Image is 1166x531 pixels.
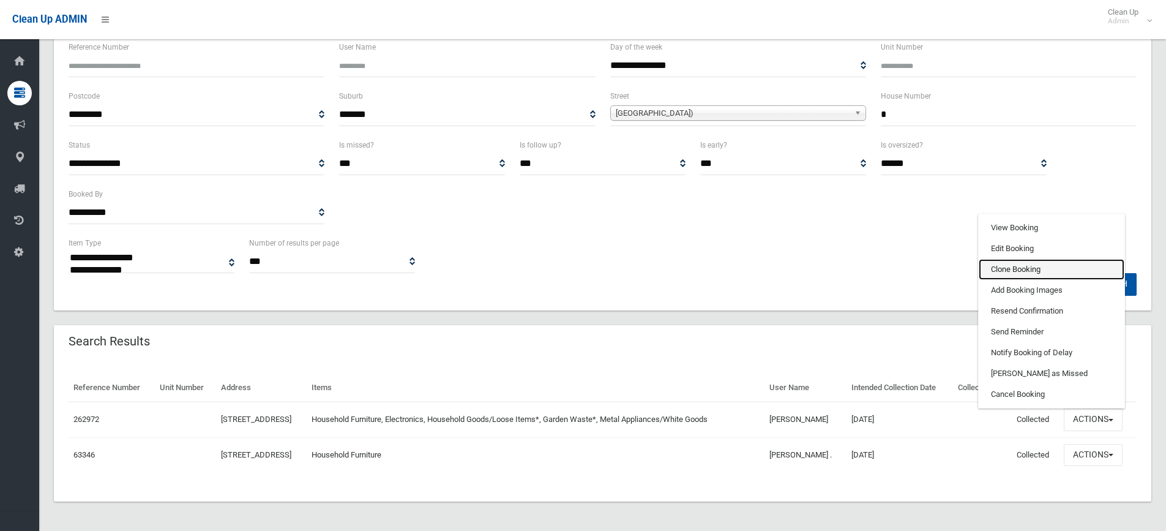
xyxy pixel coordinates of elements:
[764,374,846,402] th: User Name
[73,415,99,424] a: 262972
[69,138,90,152] label: Status
[616,106,850,121] span: [GEOGRAPHIC_DATA])
[700,138,727,152] label: Is early?
[339,138,374,152] label: Is missed?
[69,89,100,103] label: Postcode
[610,40,662,54] label: Day of the week
[339,89,363,103] label: Suburb
[54,330,165,353] header: Search Results
[846,374,953,402] th: Intended Collection Date
[520,138,561,152] label: Is follow up?
[307,402,765,437] td: Household Furniture, Electronics, Household Goods/Loose Items*, Garden Waste*, Metal Appliances/W...
[307,374,765,402] th: Items
[1012,402,1059,437] td: Collected
[221,450,291,459] a: [STREET_ADDRESS]
[12,13,87,25] span: Clean Up ADMIN
[979,238,1124,259] a: Edit Booking
[339,40,376,54] label: User Name
[764,402,846,437] td: [PERSON_NAME]
[1108,17,1138,26] small: Admin
[69,187,103,201] label: Booked By
[764,437,846,472] td: [PERSON_NAME] .
[1102,7,1151,26] span: Clean Up
[221,415,291,424] a: [STREET_ADDRESS]
[881,138,923,152] label: Is oversized?
[155,374,215,402] th: Unit Number
[979,384,1124,405] a: Cancel Booking
[881,40,923,54] label: Unit Number
[846,402,953,437] td: [DATE]
[1064,409,1123,431] button: Actions
[307,437,765,472] td: Household Furniture
[846,437,953,472] td: [DATE]
[216,374,307,402] th: Address
[953,374,1012,402] th: Collected At
[1012,437,1059,472] td: Collected
[610,89,629,103] label: Street
[73,450,95,459] a: 63346
[69,236,101,250] label: Item Type
[249,236,339,250] label: Number of results per page
[1064,444,1123,467] button: Actions
[979,280,1124,301] a: Add Booking Images
[979,322,1124,342] a: Send Reminder
[69,374,155,402] th: Reference Number
[979,363,1124,384] a: [PERSON_NAME] as Missed
[881,89,931,103] label: House Number
[979,217,1124,238] a: View Booking
[979,259,1124,280] a: Clone Booking
[979,342,1124,363] a: Notify Booking of Delay
[979,301,1124,322] a: Resend Confirmation
[69,40,129,54] label: Reference Number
